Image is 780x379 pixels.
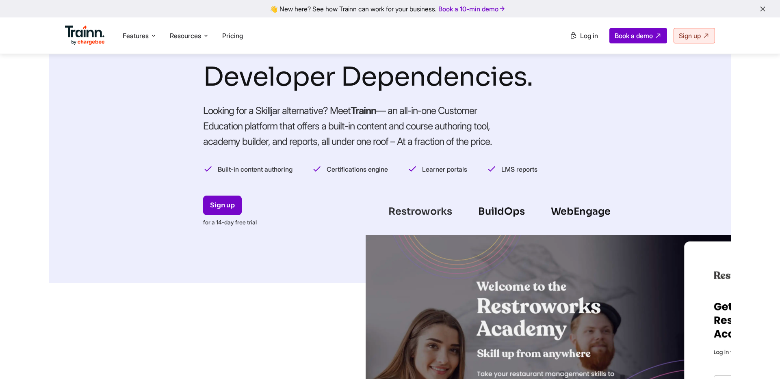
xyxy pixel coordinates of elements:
[351,105,376,116] b: Trainn
[739,340,780,379] iframe: Chat Widget
[538,200,624,219] div: WebEngage
[674,28,715,43] a: Sign up
[465,200,538,219] div: BuildOps
[580,32,598,40] span: Log in
[437,3,507,15] a: Book a 10-min demo
[487,162,537,176] li: LMS reports
[123,31,149,40] span: Features
[203,196,577,226] div: for a 14-day free trial
[203,28,567,93] i: Ridiculous Prices Or Developer Dependencies.
[65,26,105,45] img: Trainn Logo
[407,162,467,176] li: Learner portals
[375,200,465,219] div: Restroworks
[615,32,653,40] span: Book a demo
[203,103,504,149] p: Looking for a Skilljar alternative? Meet — an all-in-one Customer Education platform that offers ...
[203,196,242,215] a: Sign up
[170,31,201,40] span: Resources
[222,32,243,40] a: Pricing
[203,162,292,176] li: Built-in content authoring
[609,28,667,43] a: Book a demo
[5,5,775,13] div: 👋 New here? See how Trainn can work for your business.
[312,162,388,176] li: Certifications engine
[565,28,603,43] a: Log in
[679,32,701,40] span: Sign up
